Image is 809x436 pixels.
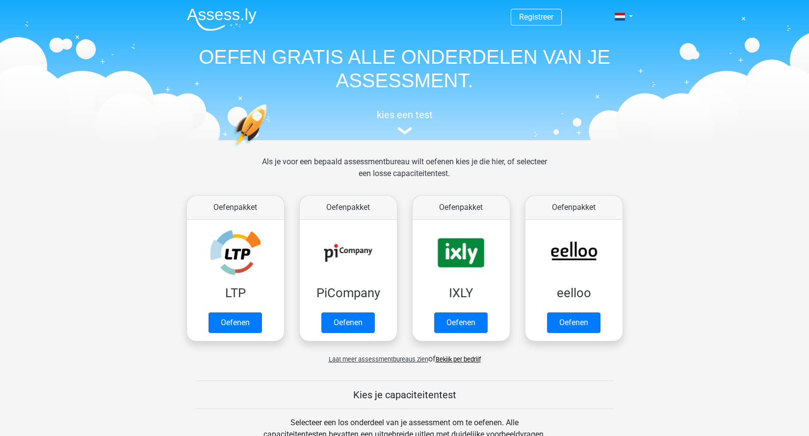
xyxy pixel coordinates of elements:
a: kies een test [179,109,630,135]
div: Als je voor een bepaald assessmentbureau wilt oefenen kies je die hier, of selecteer een losse ca... [254,156,555,191]
img: assessment [397,127,412,134]
span: Laat meer assessmentbureaus zien [329,356,428,363]
a: Bekijk per bedrijf [436,356,481,363]
h5: Kies je capaciteitentest [195,389,614,401]
a: Oefenen [434,312,488,333]
div: of [179,345,630,365]
a: Oefenen [547,312,600,333]
a: Registreer [519,12,553,22]
img: oefenen [233,104,305,193]
h1: OEFEN GRATIS ALLE ONDERDELEN VAN JE ASSESSMENT. [179,45,630,92]
img: Assessly [187,8,257,31]
a: Oefenen [209,312,262,333]
a: Oefenen [321,312,375,333]
h5: kies een test [179,109,630,121]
